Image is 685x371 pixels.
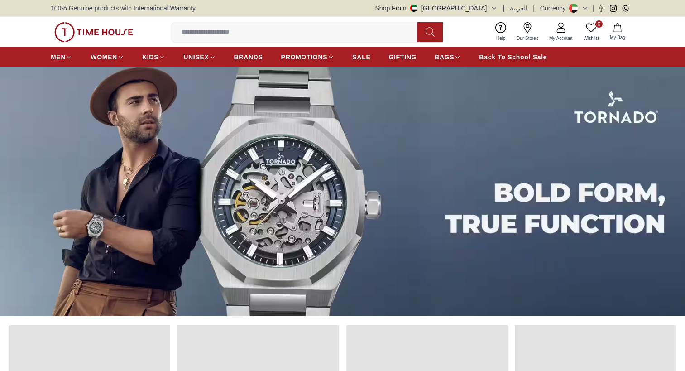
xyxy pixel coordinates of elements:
a: Facebook [598,5,604,12]
span: Our Stores [513,35,542,42]
button: My Bag [604,21,631,43]
span: SALE [352,53,370,62]
span: BRANDS [234,53,263,62]
a: KIDS [142,49,165,65]
img: United Arab Emirates [410,5,417,12]
span: 0 [595,20,603,28]
span: KIDS [142,53,158,62]
button: العربية [510,4,527,13]
a: BRANDS [234,49,263,65]
span: MEN [51,53,66,62]
img: ... [54,22,133,42]
a: Instagram [610,5,617,12]
span: BAGS [435,53,454,62]
a: Back To School Sale [479,49,547,65]
span: 100% Genuine products with International Warranty [51,4,196,13]
a: SALE [352,49,370,65]
button: Shop From[GEOGRAPHIC_DATA] [375,4,498,13]
span: UNISEX [183,53,209,62]
a: Whatsapp [622,5,629,12]
span: PROMOTIONS [281,53,328,62]
span: Wishlist [580,35,603,42]
div: Currency [540,4,570,13]
a: GIFTING [388,49,417,65]
span: GIFTING [388,53,417,62]
span: WOMEN [91,53,117,62]
a: 0Wishlist [578,20,604,43]
span: | [533,4,535,13]
span: | [503,4,505,13]
span: My Account [546,35,576,42]
a: Help [491,20,511,43]
a: MEN [51,49,72,65]
span: | [592,4,594,13]
span: Back To School Sale [479,53,547,62]
span: Help [493,35,509,42]
a: WOMEN [91,49,124,65]
a: UNISEX [183,49,216,65]
a: Our Stores [511,20,544,43]
a: PROMOTIONS [281,49,335,65]
a: BAGS [435,49,461,65]
span: My Bag [606,34,629,41]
